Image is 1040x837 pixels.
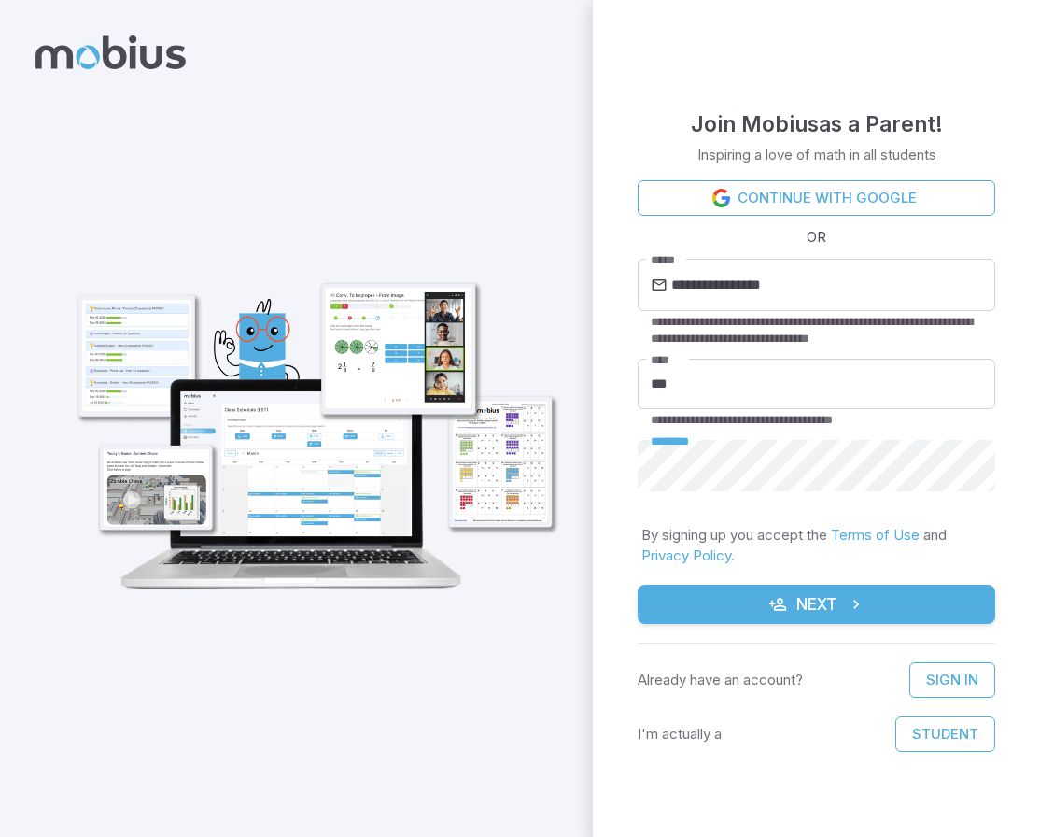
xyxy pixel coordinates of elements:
[638,585,995,624] button: Next
[641,546,731,564] a: Privacy Policy
[691,107,943,141] h4: Join Mobius as a Parent !
[638,724,722,745] p: I'm actually a
[895,716,995,752] button: Student
[641,525,991,566] p: By signing up you accept the and .
[52,226,569,605] img: parent_1-illustration
[638,180,995,216] a: Continue with Google
[831,526,920,544] a: Terms of Use
[697,145,936,165] p: Inspiring a love of math in all students
[802,227,831,248] span: OR
[638,670,803,690] p: Already have an account?
[909,662,995,698] a: Sign In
